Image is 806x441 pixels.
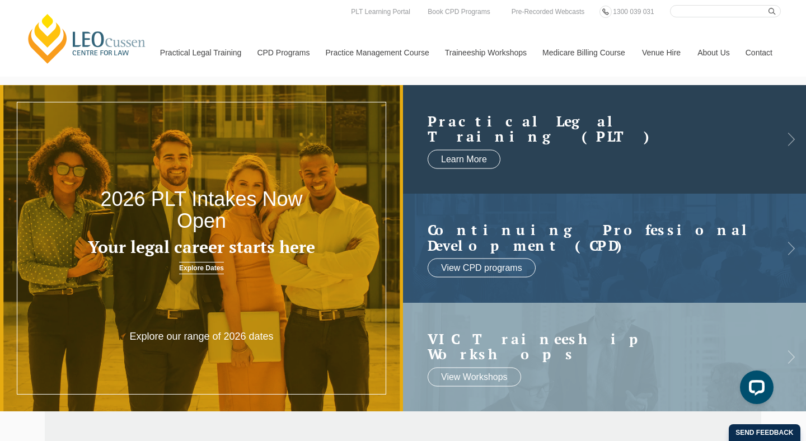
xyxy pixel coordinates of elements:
iframe: LiveChat chat widget [731,366,778,413]
a: Practice Management Course [317,29,437,77]
h3: Your legal career starts here [81,238,322,256]
a: CPD Programs [249,29,317,77]
a: VIC Traineeship Workshops [428,331,759,362]
a: 1300 039 031 [610,6,657,18]
a: Pre-Recorded Webcasts [509,6,588,18]
a: Explore Dates [179,262,224,274]
a: Traineeship Workshops [437,29,534,77]
a: View CPD programs [428,259,536,278]
a: Practical Legal Training [152,29,249,77]
p: Explore our range of 2026 dates [121,330,282,343]
a: Continuing ProfessionalDevelopment (CPD) [428,222,759,253]
h2: Practical Legal Training (PLT) [428,113,759,144]
span: 1300 039 031 [613,8,654,16]
a: View Workshops [428,367,521,386]
a: PLT Learning Portal [348,6,413,18]
h2: 2026 PLT Intakes Now Open [81,188,322,232]
a: Venue Hire [634,29,689,77]
a: [PERSON_NAME] Centre for Law [25,12,149,65]
a: Learn More [428,149,500,168]
h2: Continuing Professional Development (CPD) [428,222,759,253]
a: Practical LegalTraining (PLT) [428,113,759,144]
a: Contact [737,29,781,77]
a: Medicare Billing Course [534,29,634,77]
a: About Us [689,29,737,77]
a: Book CPD Programs [425,6,493,18]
